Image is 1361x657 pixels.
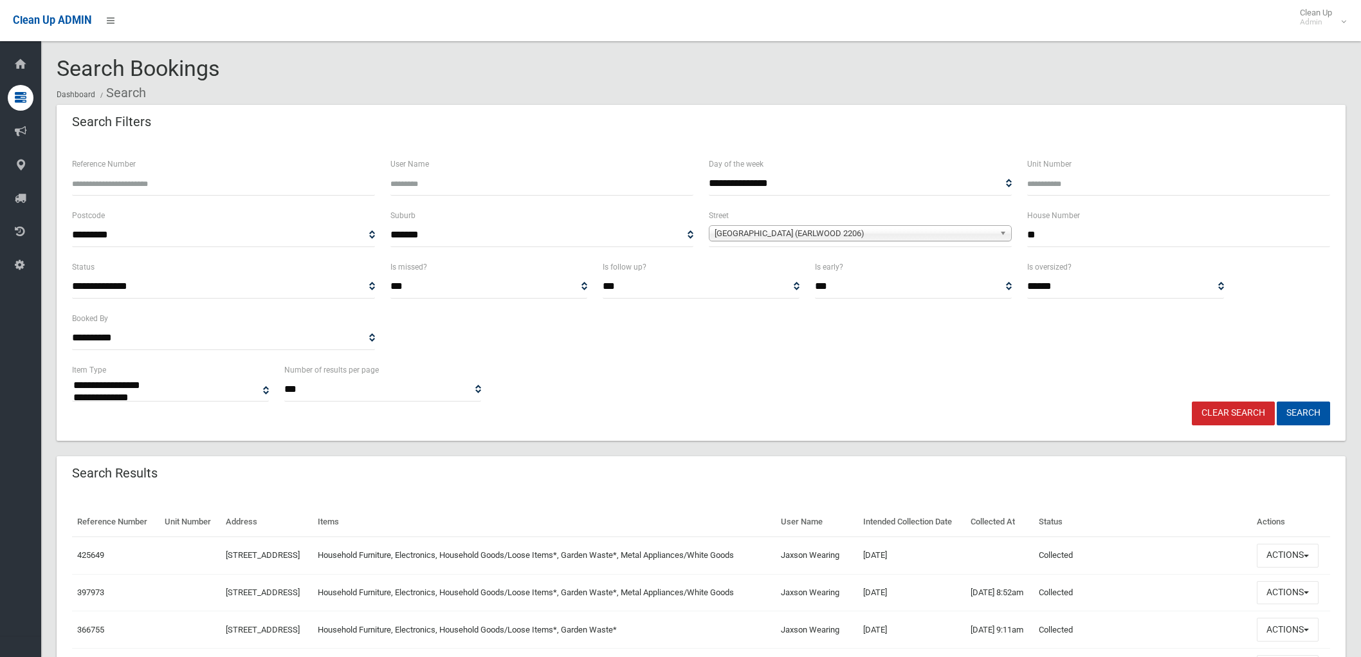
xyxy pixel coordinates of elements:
th: Items [313,508,776,537]
th: Address [221,508,312,537]
header: Search Results [57,461,173,486]
a: Clear Search [1192,402,1275,425]
th: Intended Collection Date [858,508,965,537]
td: Collected [1034,611,1252,649]
label: Booked By [72,311,108,326]
td: Household Furniture, Electronics, Household Goods/Loose Items*, Garden Waste* [313,611,776,649]
td: [DATE] 8:52am [965,574,1034,611]
label: Unit Number [1027,157,1072,171]
label: User Name [390,157,429,171]
th: Unit Number [160,508,221,537]
a: [STREET_ADDRESS] [226,625,300,634]
label: Is missed? [390,260,427,274]
button: Search [1277,402,1330,425]
td: [DATE] 9:11am [965,611,1034,649]
span: Clean Up [1293,8,1345,27]
label: Status [72,260,95,274]
label: Street [709,208,729,223]
button: Actions [1257,544,1319,568]
label: Item Type [72,363,106,377]
label: Day of the week [709,157,763,171]
li: Search [97,81,146,105]
label: Is oversized? [1027,260,1072,274]
th: Actions [1252,508,1330,537]
td: [DATE] [858,574,965,611]
label: Reference Number [72,157,136,171]
td: [DATE] [858,611,965,649]
label: Number of results per page [284,363,379,377]
label: Is follow up? [603,260,646,274]
label: House Number [1027,208,1080,223]
header: Search Filters [57,109,167,134]
th: Collected At [965,508,1034,537]
a: [STREET_ADDRESS] [226,588,300,597]
button: Actions [1257,618,1319,642]
a: 425649 [77,550,104,560]
td: Jaxson Wearing [776,611,858,649]
th: Reference Number [72,508,160,537]
button: Actions [1257,581,1319,605]
td: Jaxson Wearing [776,574,858,611]
td: Collected [1034,537,1252,574]
label: Suburb [390,208,416,223]
label: Is early? [815,260,843,274]
td: Jaxson Wearing [776,537,858,574]
span: Clean Up ADMIN [13,14,91,26]
span: [GEOGRAPHIC_DATA] (EARLWOOD 2206) [715,226,994,241]
th: User Name [776,508,858,537]
span: Search Bookings [57,55,220,81]
label: Postcode [72,208,105,223]
a: 366755 [77,625,104,634]
td: [DATE] [858,537,965,574]
small: Admin [1300,17,1332,27]
a: [STREET_ADDRESS] [226,550,300,560]
td: Collected [1034,574,1252,611]
td: Household Furniture, Electronics, Household Goods/Loose Items*, Garden Waste*, Metal Appliances/W... [313,537,776,574]
a: Dashboard [57,90,95,99]
a: 397973 [77,588,104,597]
th: Status [1034,508,1252,537]
td: Household Furniture, Electronics, Household Goods/Loose Items*, Garden Waste*, Metal Appliances/W... [313,574,776,611]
